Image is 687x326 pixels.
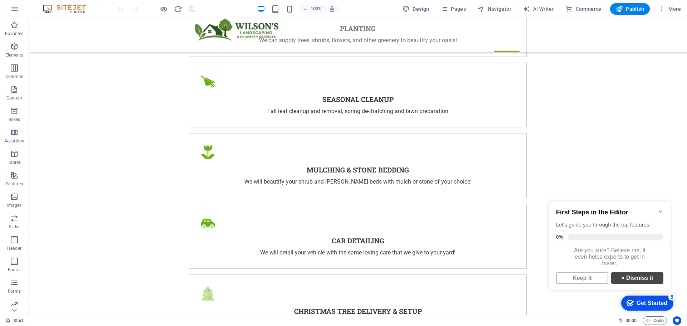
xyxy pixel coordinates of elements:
[610,3,650,15] button: Publish
[329,6,335,12] i: On resize automatically adjust zoom level to fit chosen device.
[7,245,21,251] p: Header
[403,5,429,13] span: Design
[562,3,604,15] button: Commerce
[122,101,130,108] div: 5
[474,3,514,15] button: Navigator
[6,316,24,325] a: Click to cancel selection. Double-click to open Pages
[616,5,644,13] span: Publish
[8,267,21,273] p: Footer
[159,5,168,13] button: Click here to leave preview mode and continue editing
[91,108,121,114] div: Get Started
[438,3,469,15] button: Pages
[523,5,554,13] span: AI Writer
[643,316,667,325] button: Code
[10,80,62,92] a: Keep it
[10,16,117,24] h2: First Steps in the Editor
[10,29,117,37] div: Let's guide you through the top features
[8,288,21,294] p: Forms
[400,3,432,15] button: Design
[400,3,432,15] div: Design (Ctrl+Alt+Y)
[6,95,22,101] p: Content
[174,5,182,13] i: Reload page
[656,3,684,15] button: More
[673,316,681,325] button: Usercentrics
[9,117,20,122] p: Boxes
[618,316,637,325] h6: Session time
[5,52,24,58] p: Elements
[6,181,23,187] p: Features
[441,5,466,13] span: Pages
[75,83,78,89] strong: ×
[7,203,22,208] p: Images
[8,160,21,165] p: Tables
[75,103,127,118] div: Get Started 5 items remaining, 0% complete
[630,318,632,323] span: :
[112,16,117,22] div: Minimize checklist
[174,5,182,13] button: reload
[5,74,23,79] p: Columns
[3,52,125,77] div: Are you sure? Believe me, it even helps experts to get in faster.
[5,31,23,37] p: Favorites
[625,316,637,325] span: 00 00
[10,42,21,48] span: 0%
[65,80,117,92] a: × Dismiss it
[299,5,325,13] button: 100%
[310,5,322,13] h6: 100%
[477,5,511,13] span: Navigator
[41,5,95,13] img: Editor Logo
[646,316,664,325] span: Code
[4,138,24,144] p: Accordion
[520,3,557,15] button: AI Writer
[658,5,681,13] span: More
[565,5,601,13] span: Commerce
[9,224,20,230] p: Slider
